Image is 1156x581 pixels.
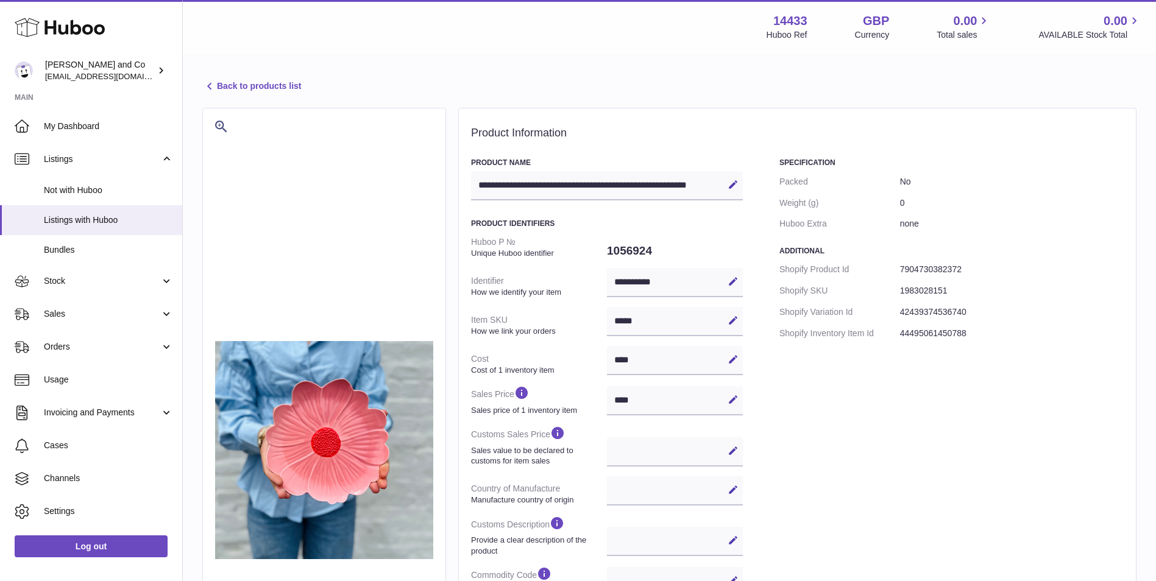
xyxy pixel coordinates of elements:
[767,29,807,41] div: Huboo Ref
[44,473,173,484] span: Channels
[471,405,604,416] strong: Sales price of 1 inventory item
[44,407,160,418] span: Invoicing and Payments
[937,29,991,41] span: Total sales
[471,510,607,561] dt: Customs Description
[779,158,1124,167] h3: Specification
[779,323,900,344] dt: Shopify Inventory Item Id
[773,13,807,29] strong: 14433
[15,62,33,80] img: internalAdmin-14433@internal.huboo.com
[900,280,1124,301] dd: 1983028151
[937,13,991,41] a: 0.00 Total sales
[471,445,604,467] strong: Sales value to be declared to customs for item sales
[471,219,743,228] h3: Product Identifiers
[900,323,1124,344] dd: 44495061450788
[779,301,900,323] dt: Shopify Variation Id
[44,374,173,386] span: Usage
[863,13,889,29] strong: GBP
[44,440,173,451] span: Cases
[44,341,160,353] span: Orders
[15,535,168,557] a: Log out
[855,29,890,41] div: Currency
[45,71,179,81] span: [EMAIL_ADDRESS][DOMAIN_NAME]
[779,280,900,301] dt: Shopify SKU
[44,308,160,320] span: Sales
[471,158,743,167] h3: Product Name
[471,248,604,259] strong: Unique Huboo identifier
[900,213,1124,234] dd: none
[607,238,743,264] dd: 1056924
[471,380,607,420] dt: Sales Price
[471,326,604,337] strong: How we link your orders
[471,535,604,556] strong: Provide a clear description of the product
[779,246,1124,256] h3: Additional
[471,309,607,341] dt: Item SKU
[44,275,160,287] span: Stock
[900,301,1124,323] dd: 42439374536740
[471,478,607,510] dt: Country of Manufacture
[44,505,173,517] span: Settings
[779,213,900,234] dt: Huboo Extra
[44,214,173,226] span: Listings with Huboo
[779,259,900,280] dt: Shopify Product Id
[900,259,1124,280] dd: 7904730382372
[471,420,607,471] dt: Customs Sales Price
[779,171,900,192] dt: Packed
[45,59,155,82] div: [PERSON_NAME] and Co
[1104,13,1127,29] span: 0.00
[202,79,301,94] a: Back to products list
[900,171,1124,192] dd: No
[471,287,604,298] strong: How we identify your item
[44,153,160,165] span: Listings
[1038,13,1141,41] a: 0.00 AVAILABLE Stock Total
[471,365,604,376] strong: Cost of 1 inventory item
[44,121,173,132] span: My Dashboard
[1038,29,1141,41] span: AVAILABLE Stock Total
[471,348,607,380] dt: Cost
[779,192,900,214] dt: Weight (g)
[44,244,173,256] span: Bundles
[900,192,1124,214] dd: 0
[215,341,433,559] img: 5AB879EC-D589-41B7-B54D-214FB3032F4C.jpg
[471,127,1124,140] h2: Product Information
[471,231,607,263] dt: Huboo P №
[471,495,604,505] strong: Manufacture country of origin
[471,270,607,302] dt: Identifier
[44,185,173,196] span: Not with Huboo
[954,13,977,29] span: 0.00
